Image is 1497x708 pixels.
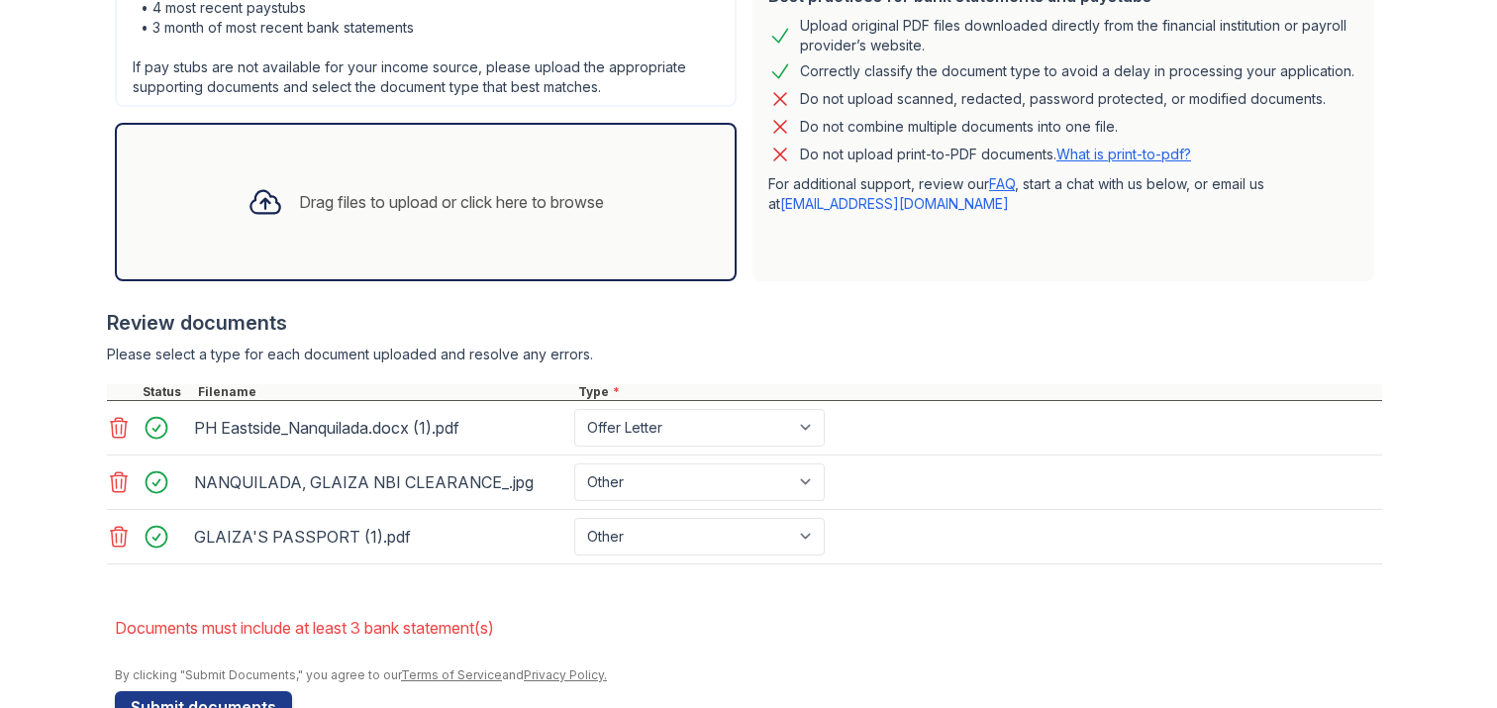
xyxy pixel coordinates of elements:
[194,521,566,553] div: GLAIZA'S PASSPORT (1).pdf
[401,667,502,682] a: Terms of Service
[194,412,566,444] div: PH Eastside_Nanquilada.docx (1).pdf
[800,145,1191,164] p: Do not upload print-to-PDF documents.
[768,174,1358,214] p: For additional support, review our , start a chat with us below, or email us at
[780,195,1009,212] a: [EMAIL_ADDRESS][DOMAIN_NAME]
[800,59,1354,83] div: Correctly classify the document type to avoid a delay in processing your application.
[800,16,1358,55] div: Upload original PDF files downloaded directly from the financial institution or payroll provider’...
[107,309,1382,337] div: Review documents
[574,384,1382,400] div: Type
[524,667,607,682] a: Privacy Policy.
[800,115,1118,139] div: Do not combine multiple documents into one file.
[139,384,194,400] div: Status
[107,345,1382,364] div: Please select a type for each document uploaded and resolve any errors.
[194,466,566,498] div: NANQUILADA, GLAIZA NBI CLEARANCE_.jpg
[989,175,1015,192] a: FAQ
[115,667,1382,683] div: By clicking "Submit Documents," you agree to our and
[299,190,604,214] div: Drag files to upload or click here to browse
[115,608,1382,648] li: Documents must include at least 3 bank statement(s)
[1056,146,1191,162] a: What is print-to-pdf?
[194,384,574,400] div: Filename
[800,87,1326,111] div: Do not upload scanned, redacted, password protected, or modified documents.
